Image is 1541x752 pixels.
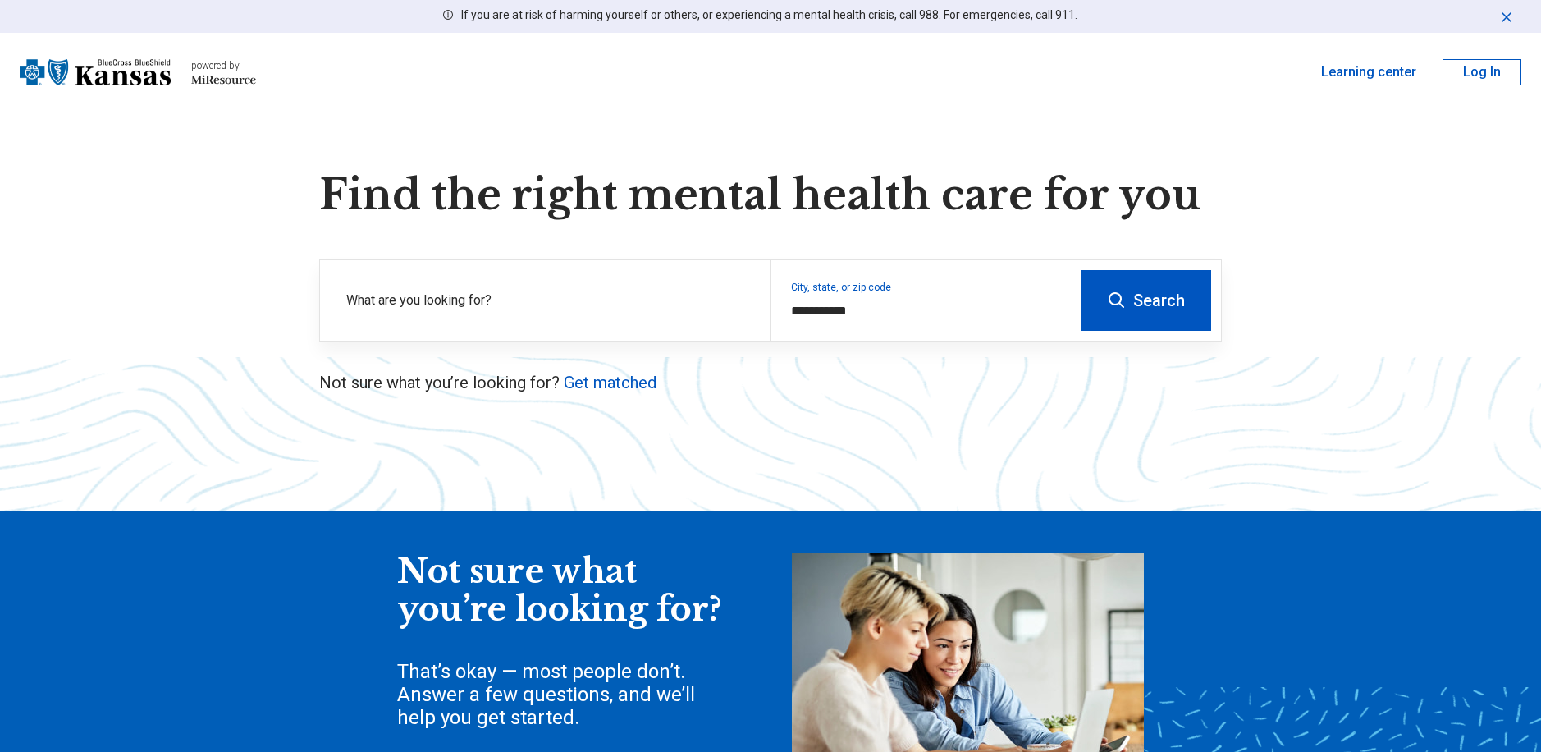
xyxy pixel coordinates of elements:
[1081,270,1211,331] button: Search
[319,171,1222,220] h1: Find the right mental health care for you
[191,58,256,73] div: powered by
[564,373,656,392] a: Get matched
[1443,59,1521,85] button: Log In
[319,371,1222,394] p: Not sure what you’re looking for?
[20,53,171,92] img: Blue Cross Blue Shield Kansas
[1498,7,1515,26] button: Dismiss
[1321,62,1416,82] a: Learning center
[20,53,256,92] a: Blue Cross Blue Shield Kansaspowered by
[397,553,725,628] div: Not sure what you’re looking for?
[461,7,1077,24] p: If you are at risk of harming yourself or others, or experiencing a mental health crisis, call 98...
[397,660,725,729] div: That’s okay — most people don’t. Answer a few questions, and we’ll help you get started.
[346,291,751,310] label: What are you looking for?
